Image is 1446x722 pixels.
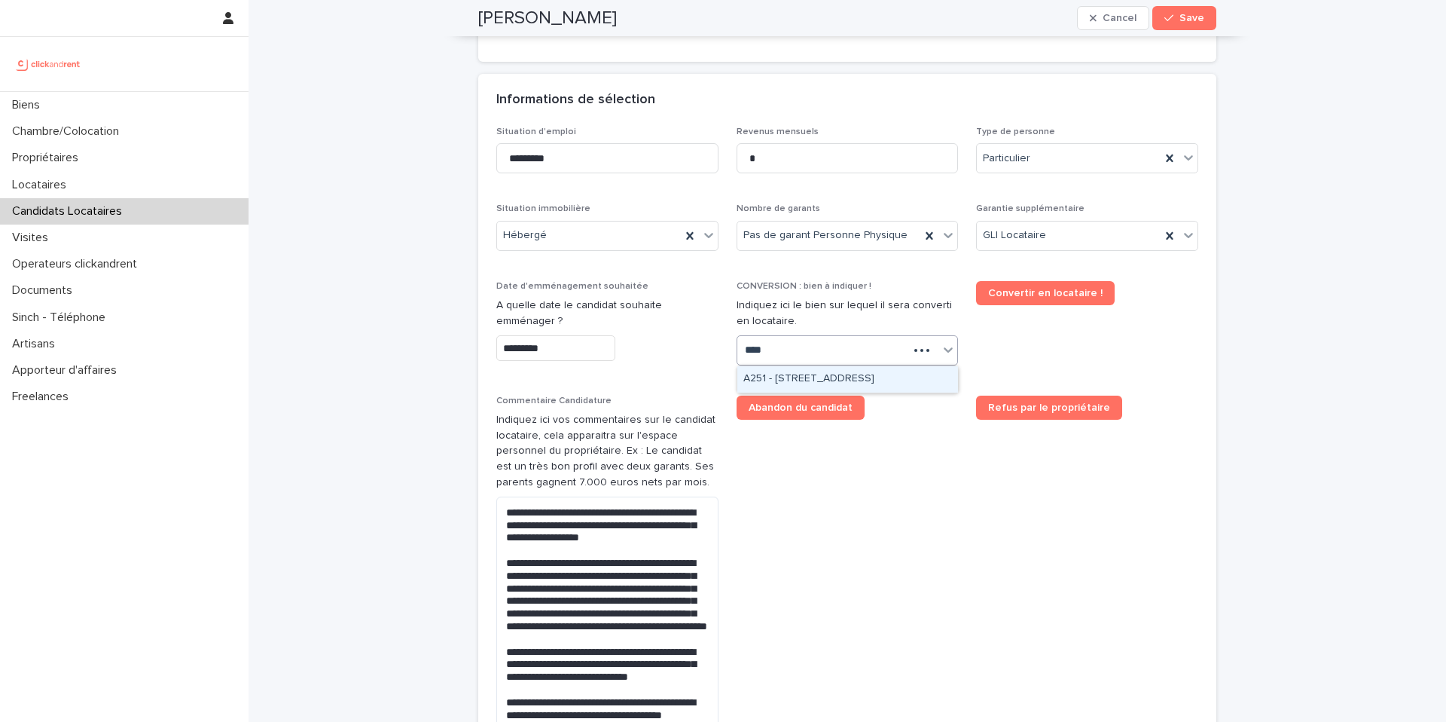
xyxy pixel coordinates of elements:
[496,282,648,291] span: Date d'emménagement souhaitée
[976,396,1122,420] a: Refus par le propriétaire
[743,228,908,243] span: Pas de garant Personne Physique
[737,298,959,329] p: Indiquez ici le bien sur lequel il sera converti en locataire.
[988,288,1103,298] span: Convertir en locataire !
[6,363,129,378] p: Apporteur d'affaires
[749,402,853,413] span: Abandon du candidat
[1152,6,1216,30] button: Save
[976,204,1084,213] span: Garantie supplémentaire
[1103,13,1136,23] span: Cancel
[737,282,871,291] span: CONVERSION : bien à indiquer !
[12,49,85,79] img: UCB0brd3T0yccxBKYDjQ
[496,298,718,329] p: A quelle date le candidat souhaite emménager ?
[478,8,617,29] h2: [PERSON_NAME]
[6,204,134,219] p: Candidats Locataires
[1077,6,1149,30] button: Cancel
[737,204,820,213] span: Nombre de garants
[988,402,1110,413] span: Refus par le propriétaire
[737,127,819,136] span: Revenus mensuels
[496,412,718,491] p: Indiquez ici vos commentaires sur le candidat locataire, cela apparaitra sur l'espace personnel d...
[6,98,52,112] p: Biens
[6,178,78,192] p: Locataires
[6,283,84,298] p: Documents
[6,124,131,139] p: Chambre/Colocation
[737,366,958,393] div: A251 - 55-57 rue de Paris, Saint-Germain-en-Laye 78100
[976,127,1055,136] span: Type de personne
[496,396,612,405] span: Commentaire Candidature
[6,257,149,271] p: Operateurs clickandrent
[496,204,590,213] span: Situation immobilière
[983,151,1030,167] span: Particulier
[6,390,81,404] p: Freelances
[983,228,1046,243] span: GLI Locataire
[6,151,90,165] p: Propriétaires
[503,228,547,243] span: Hébergé
[976,281,1115,305] a: Convertir en locataire !
[496,92,655,109] h2: Informations de sélection
[496,127,576,136] span: Situation d'emploi
[737,396,865,420] a: Abandon du candidat
[1179,13,1204,23] span: Save
[6,337,67,351] p: Artisans
[6,311,117,325] p: Sinch - Téléphone
[6,231,60,245] p: Visites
